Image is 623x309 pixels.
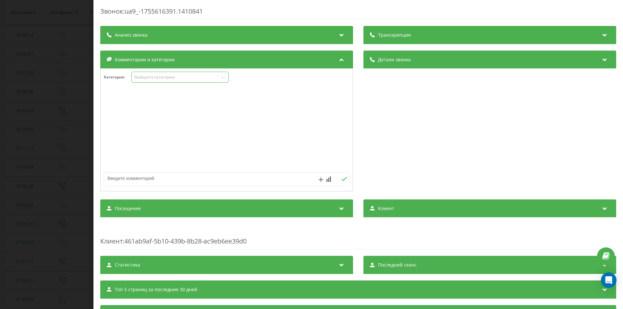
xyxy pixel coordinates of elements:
div: Звонок : ua9_-1755616391.1410841 [100,7,616,19]
span: Топ 5 страниц за последние 30 дней [115,286,197,293]
span: Детали звонка [378,56,411,63]
span: Комментарии и категории [115,56,175,63]
span: Клиент [378,205,394,212]
span: Клиент [100,237,123,245]
span: Посещение [115,205,141,212]
h4: Категория : [104,75,131,79]
div: Open Intercom Messenger [601,272,617,288]
span: Транскрипция [378,32,411,38]
span: Статистика [115,262,140,268]
span: Последний сеанс [378,262,417,268]
div: : 461ab9af-5b10-439b-8b28-ac9eb6ee39d0 [100,224,616,249]
span: Анализ звонка [115,32,148,38]
div: Выберите категорию [134,75,215,80]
